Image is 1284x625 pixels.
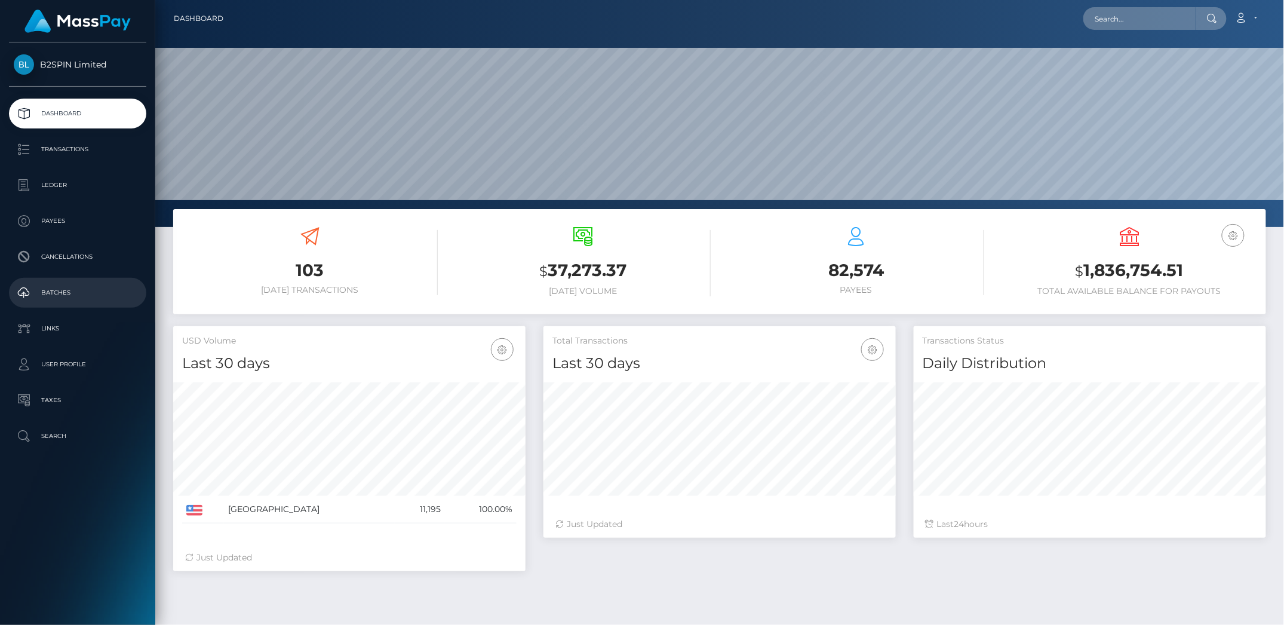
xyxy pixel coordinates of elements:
div: Just Updated [555,518,884,531]
span: B2SPIN Limited [9,59,146,70]
p: Ledger [14,176,142,194]
h3: 37,273.37 [456,259,711,283]
h3: 103 [182,259,438,282]
p: Taxes [14,391,142,409]
h3: 1,836,754.51 [1002,259,1258,283]
input: Search... [1083,7,1196,30]
span: 24 [954,519,964,529]
p: Dashboard [14,105,142,122]
p: Cancellations [14,248,142,266]
img: US.png [186,505,202,516]
h3: 82,574 [729,259,984,282]
a: Batches [9,278,146,308]
p: Batches [14,284,142,302]
a: Links [9,314,146,344]
a: Taxes [9,385,146,415]
p: Payees [14,212,142,230]
p: Search [14,427,142,445]
h6: [DATE] Transactions [182,285,438,295]
small: $ [539,263,548,280]
h4: Daily Distribution [923,353,1257,374]
td: [GEOGRAPHIC_DATA] [224,496,395,523]
p: User Profile [14,356,142,373]
a: Search [9,421,146,451]
div: Last hours [926,518,1254,531]
h6: [DATE] Volume [456,286,711,296]
h6: Payees [729,285,984,295]
h6: Total Available Balance for Payouts [1002,286,1258,296]
a: Dashboard [9,99,146,128]
div: Just Updated [185,552,514,564]
p: Links [14,320,142,338]
small: $ [1076,263,1084,280]
h5: Total Transactions [552,335,887,347]
td: 11,195 [395,496,445,523]
h5: Transactions Status [923,335,1257,347]
a: Cancellations [9,242,146,272]
a: Transactions [9,134,146,164]
a: User Profile [9,350,146,379]
h5: USD Volume [182,335,517,347]
a: Payees [9,206,146,236]
a: Dashboard [174,6,223,31]
img: B2SPIN Limited [14,54,34,75]
a: Ledger [9,170,146,200]
h4: Last 30 days [552,353,887,374]
h4: Last 30 days [182,353,517,374]
img: MassPay Logo [24,10,131,33]
p: Transactions [14,140,142,158]
td: 100.00% [445,496,517,523]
